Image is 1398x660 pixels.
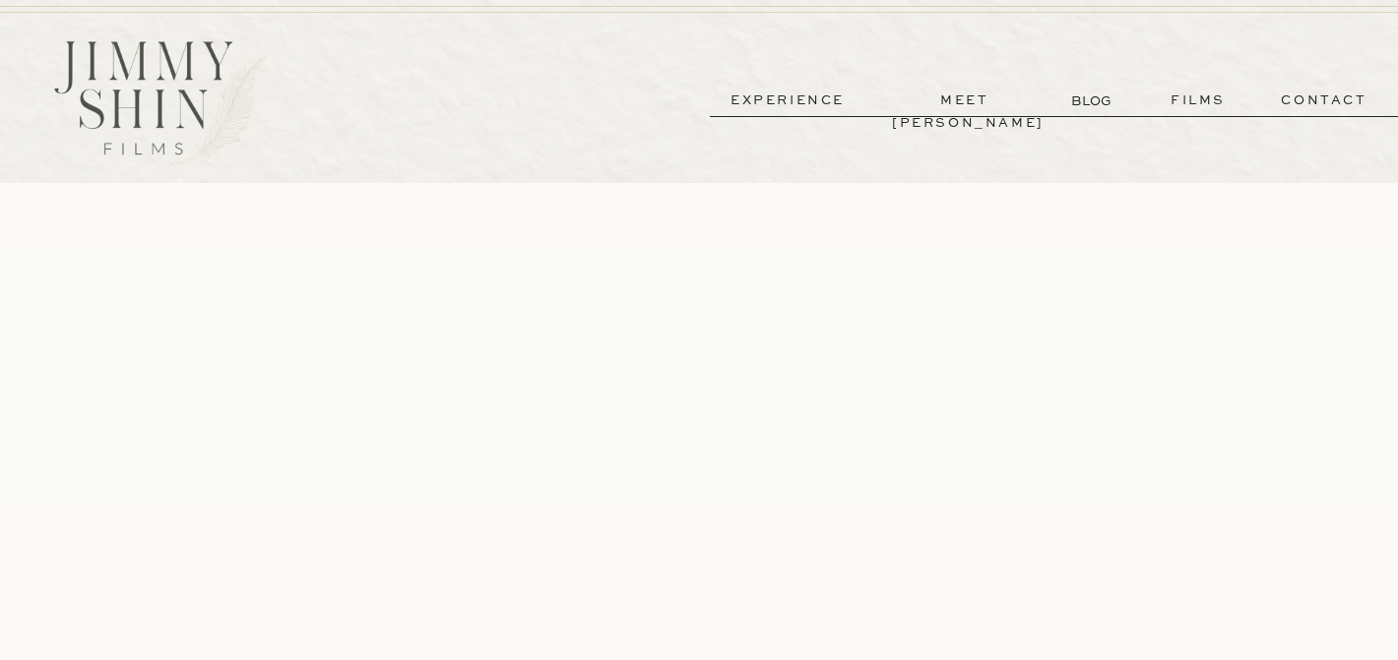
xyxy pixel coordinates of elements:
a: experience [715,90,860,112]
a: BLOG [1071,90,1115,111]
a: meet [PERSON_NAME] [892,90,1038,112]
a: films [1150,90,1246,112]
a: contact [1253,90,1395,112]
